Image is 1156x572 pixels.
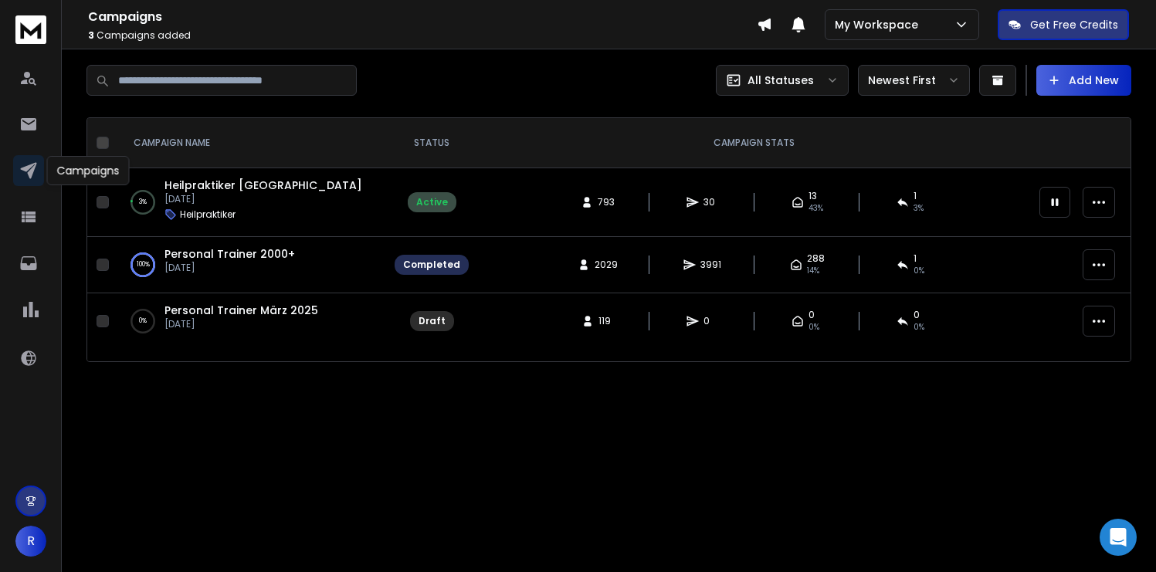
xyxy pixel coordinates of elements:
span: 119 [598,315,614,327]
p: All Statuses [748,73,814,88]
th: STATUS [385,118,478,168]
span: 793 [598,196,615,208]
button: Newest First [858,65,970,96]
p: 100 % [137,257,150,272]
button: Get Free Credits [998,9,1129,40]
span: 30 [703,196,719,208]
div: Active [416,196,448,208]
p: Campaigns added [88,29,757,42]
span: 0% [914,321,924,333]
p: Heilpraktiker [180,208,236,221]
p: 3 % [139,195,147,210]
img: logo [15,15,46,44]
a: Personal Trainer März 2025 [164,303,318,318]
td: 0%Personal Trainer März 2025[DATE] [115,293,385,350]
button: R [15,526,46,557]
span: 3 [88,29,94,42]
div: Draft [419,315,446,327]
span: 43 % [809,202,823,215]
p: [DATE] [164,318,318,330]
span: 14 % [807,265,819,277]
td: 100%Personal Trainer 2000+[DATE] [115,237,385,293]
span: 1 [914,252,917,265]
span: 0 [703,315,719,327]
p: [DATE] [164,262,295,274]
td: 3%Heilpraktiker [GEOGRAPHIC_DATA][DATE]Heilpraktiker [115,168,385,237]
span: 0 [809,309,815,321]
div: Completed [403,259,460,271]
div: Open Intercom Messenger [1100,519,1137,556]
span: 0 % [914,265,924,277]
a: Personal Trainer 2000+ [164,246,295,262]
a: Heilpraktiker [GEOGRAPHIC_DATA] [164,178,362,193]
span: 2029 [595,259,618,271]
p: [DATE] [164,193,362,205]
th: CAMPAIGN NAME [115,118,385,168]
span: 0% [809,321,819,333]
span: 3 % [914,202,924,215]
span: 13 [809,190,817,202]
th: CAMPAIGN STATS [478,118,1030,168]
button: Add New [1036,65,1131,96]
span: 1 [914,190,917,202]
span: 0 [914,309,920,321]
span: 3991 [700,259,721,271]
p: 0 % [139,313,147,329]
span: 288 [807,252,825,265]
p: Get Free Credits [1030,17,1118,32]
p: My Workspace [835,17,924,32]
div: Campaigns [47,156,130,185]
h1: Campaigns [88,8,757,26]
